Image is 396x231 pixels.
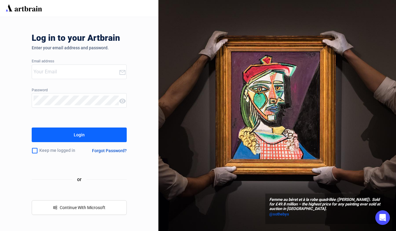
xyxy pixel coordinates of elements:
button: windowsContinue With Microsoft [32,200,127,215]
div: Open Intercom Messenger [375,210,390,225]
div: Enter your email address and password. [32,45,127,50]
div: Log in to your Artbrain [32,33,214,45]
div: Password [32,88,127,93]
div: Email address [32,59,127,64]
div: Forgot Password? [92,148,127,153]
span: windows [53,205,57,210]
span: @sothebys [269,212,289,216]
span: or [72,176,87,183]
button: Login [32,128,127,142]
div: Login [74,130,85,140]
div: Keep me logged in [32,144,84,157]
span: Femme au béret et à la robe quadrillée ([PERSON_NAME]). Sold for £49.8 million – the highest pric... [269,198,380,211]
span: Continue With Microsoft [60,205,105,210]
input: Your Email [34,67,119,77]
a: @sothebys [269,211,380,217]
